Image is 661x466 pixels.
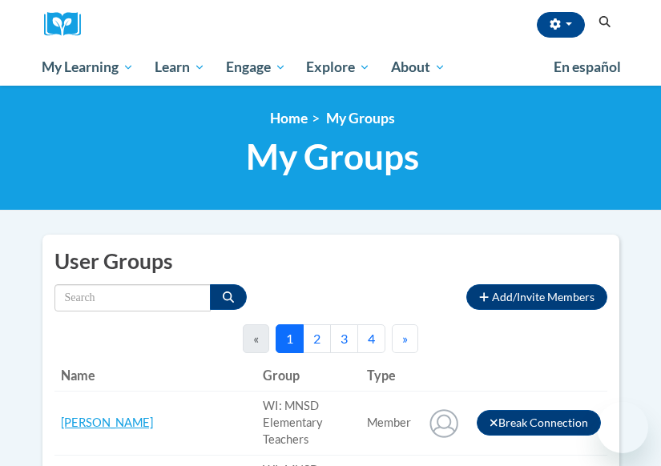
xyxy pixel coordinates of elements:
th: Name [54,360,256,392]
span: Add/Invite Members [492,290,594,303]
a: About [381,49,456,86]
a: Learn [144,49,216,86]
td: WI: MNSD Elementary Teachers [256,391,361,455]
button: 3 [330,324,358,353]
img: Alexis Baum [424,403,464,443]
span: Engage [226,58,286,77]
span: My Groups [246,135,419,178]
a: En español [543,50,631,84]
button: 1 [276,324,304,353]
button: Add/Invite Members [466,284,607,310]
td: Connected user for connection: WI: MNSD Elementary Teachers [361,391,417,455]
a: Engage [216,49,296,86]
div: Main menu [30,49,631,86]
h2: User Groups [54,247,607,276]
input: Search by name [54,284,211,311]
th: Group [256,360,361,392]
button: Break Connection [477,410,601,436]
button: Account Settings [537,12,585,38]
button: Search [210,284,247,310]
button: Search [593,13,617,32]
th: Type [361,360,417,392]
span: » [402,331,408,346]
button: 4 [357,324,385,353]
span: Learn [155,58,205,77]
nav: Pagination Navigation [243,324,418,353]
a: Cox Campus [44,12,92,37]
span: About [391,58,445,77]
span: En español [554,58,621,75]
iframe: Button to launch messaging window [597,402,648,453]
button: Next [392,324,418,353]
span: My Learning [42,58,134,77]
span: Explore [306,58,370,77]
a: Explore [296,49,381,86]
img: Logo brand [44,12,92,37]
a: My Learning [32,49,145,86]
a: Home [270,110,308,127]
span: My Groups [326,110,395,127]
button: 2 [303,324,331,353]
a: [PERSON_NAME] [61,416,153,429]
